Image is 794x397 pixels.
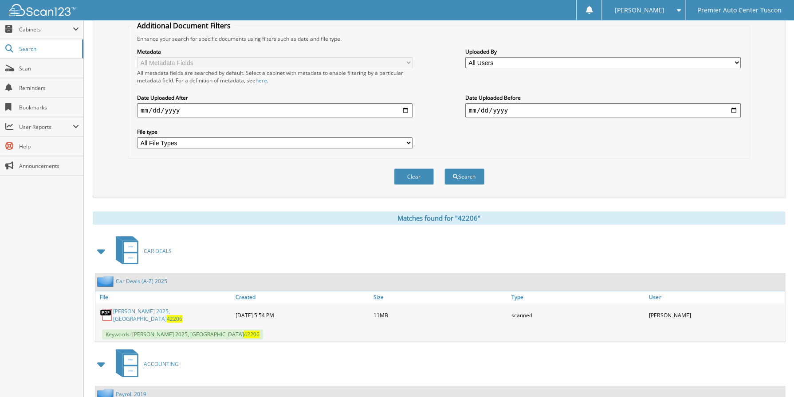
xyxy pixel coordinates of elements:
[137,48,413,55] label: Metadata
[9,4,75,16] img: scan123-logo-white.svg
[144,247,172,255] span: CAR DEALS
[750,354,794,397] iframe: Chat Widget
[100,308,113,322] img: PDF.png
[116,277,167,285] a: Car Deals (A-Z) 2025
[110,346,179,381] a: ACCOUNTING
[97,276,116,287] img: folder2.png
[137,128,413,136] label: File type
[614,8,664,13] span: [PERSON_NAME]
[19,45,78,53] span: Search
[509,291,647,303] a: Type
[647,305,785,325] div: [PERSON_NAME]
[465,94,741,101] label: Date Uploaded Before
[19,123,73,131] span: User Reports
[255,77,267,84] a: here
[167,315,182,323] span: 42206
[19,104,79,111] span: Bookmarks
[698,8,782,13] span: Premier Auto Center Tuscon
[19,84,79,92] span: Reminders
[371,291,509,303] a: Size
[95,291,233,303] a: File
[137,103,413,117] input: start
[19,162,79,170] span: Announcements
[113,307,231,323] a: [PERSON_NAME] 2025, [GEOGRAPHIC_DATA]42206
[465,48,741,55] label: Uploaded By
[110,234,172,269] a: CAR DEALS
[19,26,73,33] span: Cabinets
[233,305,371,325] div: [DATE] 5:54 PM
[137,69,413,84] div: All metadata fields are searched by default. Select a cabinet with metadata to enable filtering b...
[465,103,741,117] input: end
[144,360,179,368] span: ACCOUNTING
[102,329,263,339] span: Keywords: [PERSON_NAME] 2025, [GEOGRAPHIC_DATA]
[444,168,484,185] button: Search
[19,65,79,72] span: Scan
[509,305,647,325] div: scanned
[371,305,509,325] div: 11MB
[19,143,79,150] span: Help
[93,211,785,225] div: Matches found for "42206"
[647,291,785,303] a: User
[394,168,434,185] button: Clear
[133,35,745,43] div: Enhance your search for specific documents using filters such as date and file type.
[233,291,371,303] a: Created
[244,331,259,338] span: 42206
[133,21,235,31] legend: Additional Document Filters
[137,94,413,101] label: Date Uploaded After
